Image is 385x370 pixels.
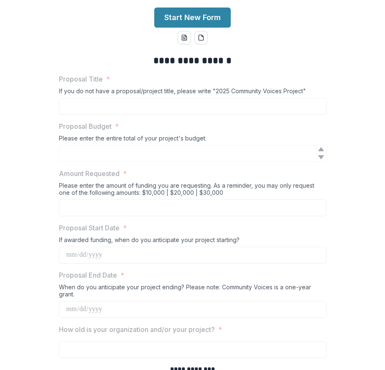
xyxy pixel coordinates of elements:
p: Proposal Budget [59,121,112,131]
p: Proposal Title [59,74,103,84]
button: Start New Form [154,8,231,28]
div: If you do not have a proposal/project title, please write "2025 Community Voices Project" [59,87,326,98]
div: If awarded funding, when do you anticipate your project starting? [59,236,326,247]
p: How old is your organization and/or your project? [59,324,215,334]
button: pdf-download [194,31,208,44]
p: Amount Requested [59,168,120,179]
div: When do you anticipate your project ending? Please note: Community Voices is a one-year grant. [59,283,326,301]
p: Proposal Start Date [59,223,120,233]
div: Please enter the entire total of your project's budget. [59,135,326,145]
div: Please enter the amount of funding you are requesting. As a reminder, you may only request one of... [59,182,326,199]
p: Proposal End Date [59,270,117,280]
button: word-download [178,31,191,44]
